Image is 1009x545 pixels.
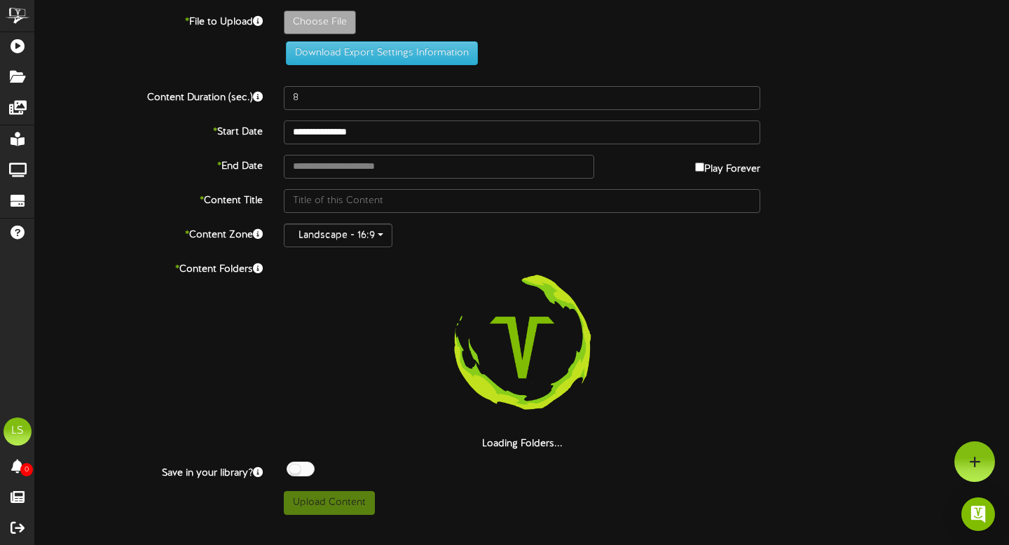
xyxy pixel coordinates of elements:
[284,223,392,247] button: Landscape - 16:9
[25,120,273,139] label: Start Date
[4,418,32,446] div: LS
[25,11,273,29] label: File to Upload
[25,86,273,105] label: Content Duration (sec.)
[20,463,33,476] span: 0
[25,223,273,242] label: Content Zone
[961,497,995,531] div: Open Intercom Messenger
[284,189,760,213] input: Title of this Content
[25,189,273,208] label: Content Title
[695,163,704,172] input: Play Forever
[25,462,273,481] label: Save in your library?
[695,155,760,177] label: Play Forever
[25,155,273,174] label: End Date
[25,258,273,277] label: Content Folders
[279,48,478,58] a: Download Export Settings Information
[286,41,478,65] button: Download Export Settings Information
[482,439,563,449] strong: Loading Folders...
[432,258,612,437] img: loading-spinner-3.png
[284,491,375,515] button: Upload Content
